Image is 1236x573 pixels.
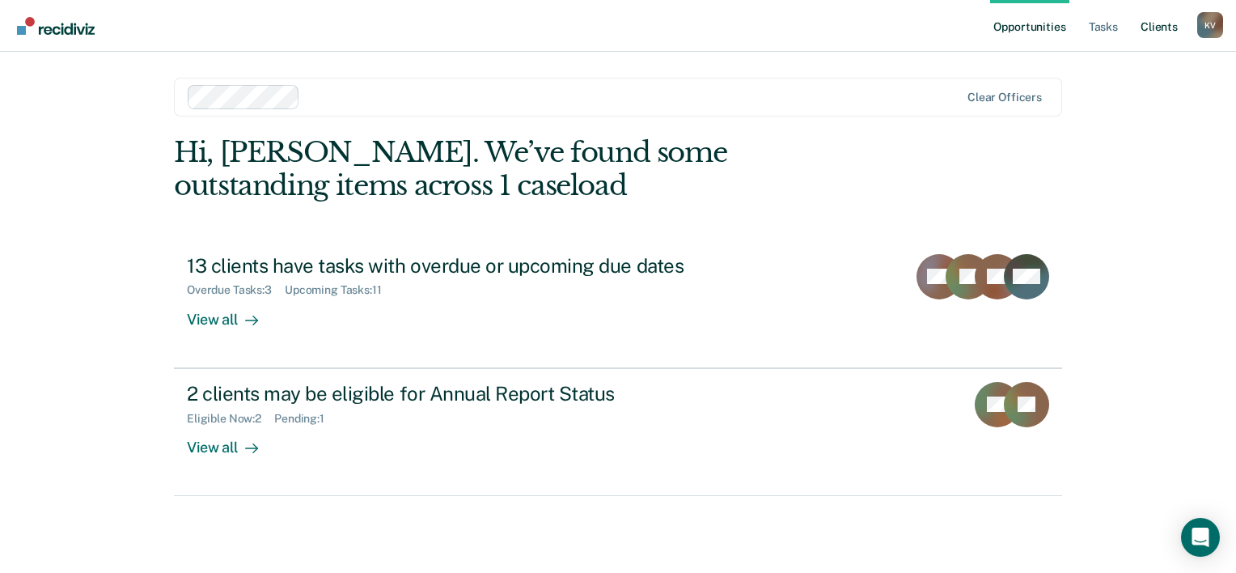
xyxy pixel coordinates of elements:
[174,136,884,202] div: Hi, [PERSON_NAME]. We’ve found some outstanding items across 1 caseload
[187,254,755,278] div: 13 clients have tasks with overdue or upcoming due dates
[187,412,274,426] div: Eligible Now : 2
[1181,518,1220,557] div: Open Intercom Messenger
[17,17,95,35] img: Recidiviz
[174,368,1062,496] a: 2 clients may be eligible for Annual Report StatusEligible Now:2Pending:1View all
[1197,12,1223,38] div: K V
[174,241,1062,368] a: 13 clients have tasks with overdue or upcoming due datesOverdue Tasks:3Upcoming Tasks:11View all
[187,382,755,405] div: 2 clients may be eligible for Annual Report Status
[1197,12,1223,38] button: Profile dropdown button
[187,425,277,456] div: View all
[274,412,337,426] div: Pending : 1
[187,283,285,297] div: Overdue Tasks : 3
[285,283,395,297] div: Upcoming Tasks : 11
[967,91,1042,104] div: Clear officers
[187,297,277,329] div: View all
